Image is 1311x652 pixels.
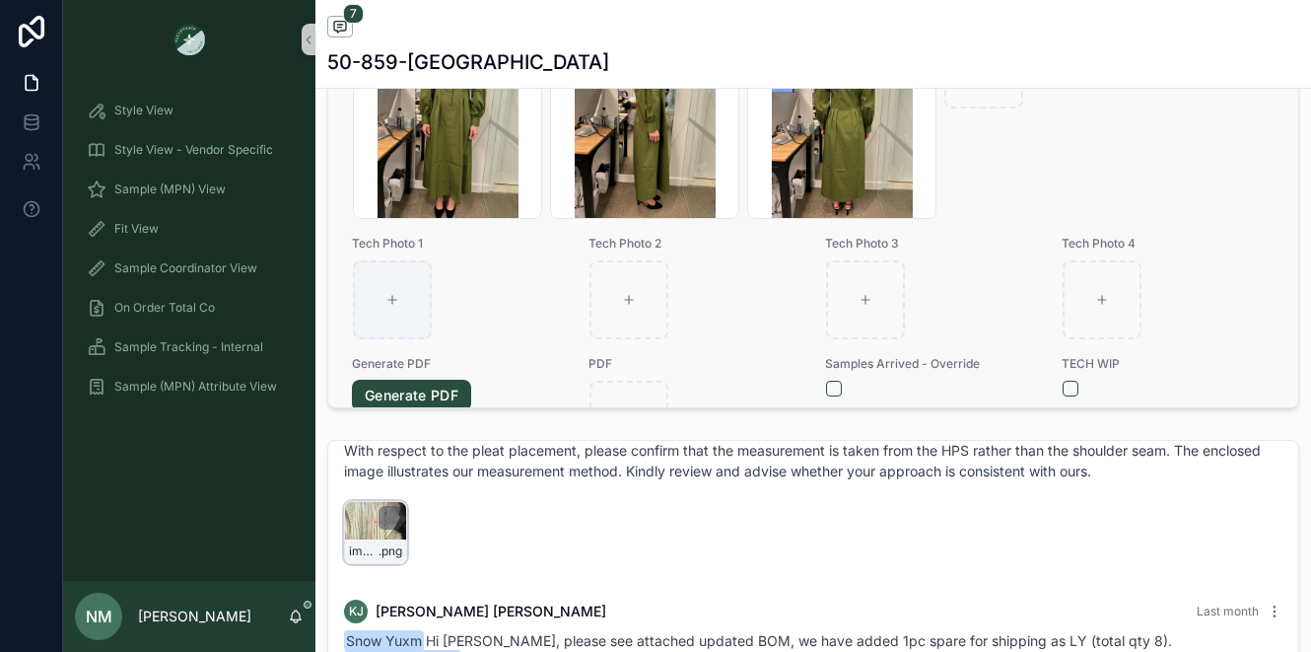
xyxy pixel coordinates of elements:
[1062,356,1275,372] span: TECH WIP
[114,260,257,276] span: Sample Coordinator View
[349,543,379,559] span: image
[376,602,606,621] span: [PERSON_NAME] [PERSON_NAME]
[379,543,402,559] span: .png
[327,16,353,40] button: 7
[138,607,251,626] p: [PERSON_NAME]
[75,211,304,247] a: Fit View
[114,142,273,158] span: Style View - Vendor Specific
[114,339,263,355] span: Sample Tracking - Internal
[344,440,1282,481] p: With respect to the pleat placement, please confirm that the measurement is taken from the HPS ra...
[1062,236,1275,252] span: Tech Photo 4
[75,93,304,128] a: Style View
[343,4,364,24] span: 7
[114,379,277,395] span: Sample (MPN) Attribute View
[114,221,159,237] span: Fit View
[327,48,609,76] h1: 50-859-[GEOGRAPHIC_DATA]
[349,604,364,619] span: KJ
[588,356,801,372] span: PDF
[114,181,226,197] span: Sample (MPN) View
[588,236,801,252] span: Tech Photo 2
[114,300,215,316] span: On Order Total Co
[75,132,304,168] a: Style View - Vendor Specific
[114,103,173,118] span: Style View
[86,605,112,628] span: NM
[352,380,471,411] a: Generate PDF
[75,329,304,365] a: Sample Tracking - Internal
[63,79,315,430] div: scrollable content
[344,630,424,651] span: Snow Yuxm
[75,251,304,286] a: Sample Coordinator View
[825,236,1038,252] span: Tech Photo 3
[75,172,304,207] a: Sample (MPN) View
[75,290,304,326] a: On Order Total Co
[1197,604,1259,618] span: Last month
[825,356,1038,372] span: Samples Arrived - Override
[352,356,565,372] span: Generate PDF
[352,236,565,252] span: Tech Photo 1
[173,24,205,55] img: App logo
[75,369,304,404] a: Sample (MPN) Attribute View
